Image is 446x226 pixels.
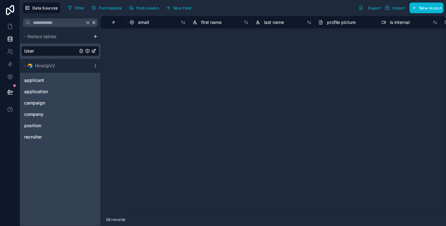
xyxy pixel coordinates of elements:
[201,19,222,25] span: first name
[264,19,284,25] span: last name
[173,6,191,10] span: New field
[23,3,60,13] button: Data Sources
[89,3,124,13] button: Permissions
[356,3,383,13] button: Export
[89,3,126,13] a: Permissions
[65,3,87,13] button: Filter
[409,3,443,13] button: New record
[419,6,441,10] span: New record
[106,217,125,222] span: 58 records
[407,3,443,13] a: New record
[75,6,85,10] span: Filter
[136,6,159,10] span: Find column
[32,6,58,10] span: Data Sources
[138,19,149,25] span: email
[99,6,121,10] span: Permissions
[383,3,407,13] button: Import
[327,19,356,25] span: profile picture
[106,20,121,25] div: #
[127,3,161,13] button: Find column
[390,19,409,25] span: is internal
[164,3,194,13] button: New field
[392,6,405,10] span: Import
[92,20,96,25] span: K
[368,6,381,10] span: Export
